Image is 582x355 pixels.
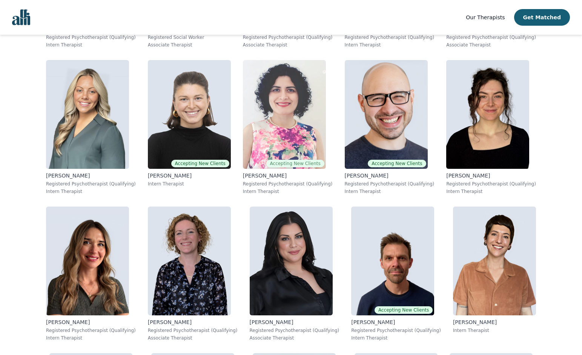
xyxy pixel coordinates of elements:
[148,327,238,333] p: Registered Psychotherapist (Qualifying)
[40,201,142,347] a: Natalia_Simachkevitch[PERSON_NAME]Registered Psychotherapist (Qualifying)Intern Therapist
[250,207,333,315] img: Heather_Kay
[148,42,231,48] p: Associate Therapist
[46,181,136,187] p: Registered Psychotherapist (Qualifying)
[368,160,426,167] span: Accepting New Clients
[244,201,346,347] a: Heather_Kay[PERSON_NAME]Registered Psychotherapist (Qualifying)Associate Therapist
[514,9,570,26] button: Get Matched
[148,34,231,40] p: Registered Social Worker
[243,42,333,48] p: Associate Therapist
[46,42,136,48] p: Intern Therapist
[243,60,326,169] img: Ghazaleh_Bozorg
[345,60,428,169] img: Mendy_Bisk
[237,54,339,201] a: Ghazaleh_BozorgAccepting New Clients[PERSON_NAME]Registered Psychotherapist (Qualifying)Intern Th...
[345,42,435,48] p: Intern Therapist
[266,160,324,167] span: Accepting New Clients
[446,34,536,40] p: Registered Psychotherapist (Qualifying)
[375,306,433,314] span: Accepting New Clients
[243,188,333,194] p: Intern Therapist
[243,181,333,187] p: Registered Psychotherapist (Qualifying)
[148,181,231,187] p: Intern Therapist
[453,318,536,326] p: [PERSON_NAME]
[446,42,536,48] p: Associate Therapist
[447,201,542,347] a: Dunja_Miskovic[PERSON_NAME]Intern Therapist
[46,172,136,179] p: [PERSON_NAME]
[46,318,136,326] p: [PERSON_NAME]
[446,181,536,187] p: Registered Psychotherapist (Qualifying)
[250,327,339,333] p: Registered Psychotherapist (Qualifying)
[345,181,435,187] p: Registered Psychotherapist (Qualifying)
[46,60,129,169] img: Selena_Armstrong
[46,207,129,315] img: Natalia_Simachkevitch
[345,34,435,40] p: Registered Psychotherapist (Qualifying)
[466,13,505,22] a: Our Therapists
[440,54,542,201] a: Chloe_Ives[PERSON_NAME]Registered Psychotherapist (Qualifying)Intern Therapist
[171,160,229,167] span: Accepting New Clients
[351,335,441,341] p: Intern Therapist
[345,172,435,179] p: [PERSON_NAME]
[446,188,536,194] p: Intern Therapist
[345,188,435,194] p: Intern Therapist
[148,318,238,326] p: [PERSON_NAME]
[446,60,529,169] img: Chloe_Ives
[46,188,136,194] p: Intern Therapist
[446,172,536,179] p: [PERSON_NAME]
[40,54,142,201] a: Selena_Armstrong[PERSON_NAME]Registered Psychotherapist (Qualifying)Intern Therapist
[250,335,339,341] p: Associate Therapist
[148,172,231,179] p: [PERSON_NAME]
[250,318,339,326] p: [PERSON_NAME]
[243,34,333,40] p: Registered Psychotherapist (Qualifying)
[148,335,238,341] p: Associate Therapist
[148,60,231,169] img: Abby_Tait
[148,207,231,315] img: Catherine_Robbe
[351,207,434,315] img: Todd_Schiedel
[142,54,237,201] a: Abby_TaitAccepting New Clients[PERSON_NAME]Intern Therapist
[12,9,30,25] img: alli logo
[351,318,441,326] p: [PERSON_NAME]
[46,34,136,40] p: Registered Psychotherapist (Qualifying)
[466,14,505,20] span: Our Therapists
[453,327,536,333] p: Intern Therapist
[345,201,447,347] a: Todd_SchiedelAccepting New Clients[PERSON_NAME]Registered Psychotherapist (Qualifying)Intern Ther...
[351,327,441,333] p: Registered Psychotherapist (Qualifying)
[46,327,136,333] p: Registered Psychotherapist (Qualifying)
[339,54,441,201] a: Mendy_BiskAccepting New Clients[PERSON_NAME]Registered Psychotherapist (Qualifying)Intern Therapist
[453,207,536,315] img: Dunja_Miskovic
[243,172,333,179] p: [PERSON_NAME]
[142,201,244,347] a: Catherine_Robbe[PERSON_NAME]Registered Psychotherapist (Qualifying)Associate Therapist
[46,335,136,341] p: Intern Therapist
